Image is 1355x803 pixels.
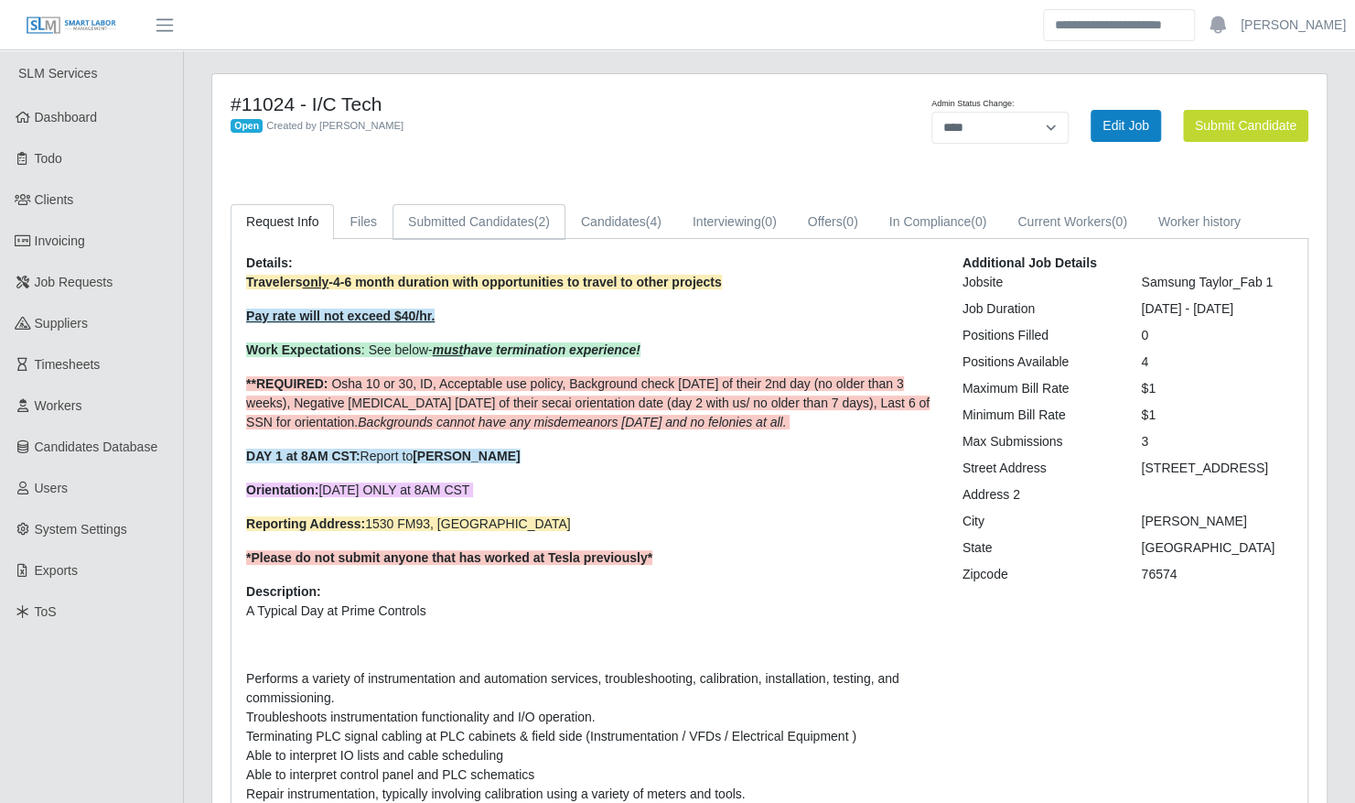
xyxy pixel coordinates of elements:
[35,398,82,413] span: Workers
[761,214,777,229] span: (0)
[1002,204,1143,240] a: Current Workers
[35,357,101,372] span: Timesheets
[1127,326,1307,345] div: 0
[35,275,113,289] span: Job Requests
[35,604,57,619] span: ToS
[35,233,85,248] span: Invoicing
[433,342,640,357] strong: have termination experience!
[246,255,293,270] b: Details:
[1183,110,1308,142] button: Submit Candidate
[1127,379,1307,398] div: $1
[246,669,935,708] li: Performs a variety of instrumentation and automation services, troubleshooting, calibration, inst...
[949,565,1128,584] div: Zipcode
[333,275,722,289] span: 4-6 month duration with opportunities to travel to other projects
[962,255,1097,270] b: Additional Job Details
[949,379,1128,398] div: Maximum Bill Rate
[949,326,1128,345] div: Positions Filled
[1127,459,1307,478] div: [STREET_ADDRESS]
[1127,432,1307,451] div: 3
[1127,406,1307,425] div: $1
[792,204,874,240] a: Offers
[413,449,520,463] strong: [PERSON_NAME]
[949,406,1128,425] div: Minimum Bill Rate
[949,459,1128,478] div: Street Address
[949,485,1128,505] div: Address 2
[246,342,640,357] span: : See below-
[246,449,360,463] strong: DAY 1 at 8AM CST:
[1127,565,1307,584] div: 76574
[35,563,78,578] span: Exports
[35,151,62,166] span: Todo
[565,204,677,240] a: Candidates
[1127,353,1307,372] div: 4
[433,342,463,357] span: must
[246,727,935,746] li: Terminating PLC signal cabling at PLC cabinets & field side (Instrumentation / VFDs / Electrical ...
[949,273,1128,292] div: Jobsite
[1143,204,1256,240] a: Worker history
[35,192,74,207] span: Clients
[1127,538,1307,558] div: [GEOGRAPHIC_DATA]
[26,16,117,36] img: SLM Logo
[231,92,848,115] h4: #11024 - I/C Tech
[35,316,88,331] span: Suppliers
[246,483,318,497] strong: Orientation:
[246,516,570,531] span: 1530 FM93, [GEOGRAPHIC_DATA]
[246,275,722,289] strong: Travelers -
[393,204,565,240] a: Submitted Candidates
[35,439,158,454] span: Candidates Database
[231,119,263,134] span: Open
[949,353,1128,372] div: Positions Available
[246,550,652,565] strong: *Please do not submit anyone that has worked at Tesla previously*
[246,376,328,391] strong: **REQUIRED:
[931,98,1014,111] label: Admin Status Change:
[231,204,334,240] a: Request Info
[246,584,321,599] b: Description:
[35,522,127,537] span: System Settings
[246,516,365,531] strong: Reporting Address:
[246,602,935,621] p: A Typical Day at Prime Controls
[646,214,661,229] span: (4)
[35,110,98,125] span: Dashboard
[35,481,69,495] span: Users
[246,309,435,323] strong: Pay rate will not exceed $40/hr.
[949,299,1128,319] div: Job Duration
[246,765,935,785] li: Able to interpret control panel and PLC schematics
[677,204,792,240] a: Interviewing
[534,214,550,229] span: (2)
[246,449,521,463] span: Report to
[874,204,1003,240] a: In Compliance
[1091,110,1161,142] a: Edit Job
[246,342,361,357] strong: Work Expectations
[1241,16,1346,35] a: [PERSON_NAME]
[1127,273,1307,292] div: Samsung Taylor_Fab 1
[1112,214,1127,229] span: (0)
[1043,9,1195,41] input: Search
[949,432,1128,451] div: Max Submissions
[949,512,1128,531] div: City
[303,275,329,289] span: only
[971,214,986,229] span: (0)
[949,538,1128,558] div: State
[18,66,97,81] span: SLM Services
[1127,299,1307,319] div: [DATE] - [DATE]
[1127,512,1307,531] div: [PERSON_NAME]
[843,214,858,229] span: (0)
[358,415,786,429] em: Backgrounds cannot have any misdemeanors [DATE] and no felonies at all.
[266,120,403,131] span: Created by [PERSON_NAME]
[334,204,393,240] a: Files
[246,708,935,727] li: Troubleshoots instrumentation functionality and I/O operation.
[246,376,930,429] span: Osha 10 or 30, ID, Acceptable use policy, Background check [DATE] of their 2nd day (no older than...
[246,746,935,765] li: Able to interpret IO lists and cable scheduling
[246,483,473,497] span: [DATE] ONLY at 8AM CST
